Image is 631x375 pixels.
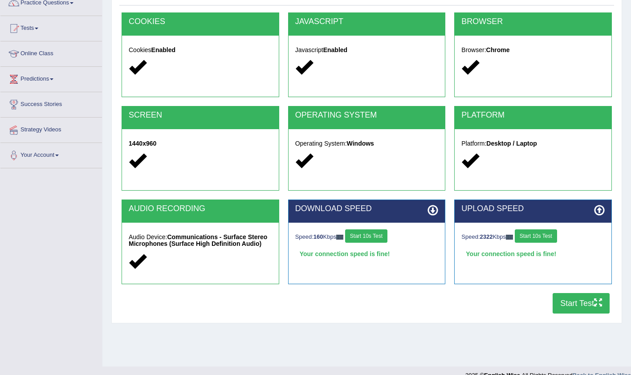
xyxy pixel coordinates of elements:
h5: Javascript [295,47,439,53]
h2: COOKIES [129,17,272,26]
h2: DOWNLOAD SPEED [295,204,439,213]
img: ajax-loader-fb-connection.gif [506,235,513,240]
h5: Operating System: [295,140,439,147]
h2: SCREEN [129,111,272,120]
h5: Browser: [461,47,605,53]
div: Your connection speed is fine! [461,247,605,261]
h2: AUDIO RECORDING [129,204,272,213]
strong: 160 [313,233,323,240]
button: Start 10s Test [515,229,557,243]
strong: Communications - Surface Stereo Microphones (Surface High Definition Audio) [129,233,267,247]
div: Your connection speed is fine! [295,247,439,261]
button: Start Test [553,293,610,314]
strong: Enabled [323,46,347,53]
h5: Platform: [461,140,605,147]
a: Strategy Videos [0,118,102,140]
h5: Audio Device: [129,234,272,248]
img: ajax-loader-fb-connection.gif [336,235,343,240]
h2: UPLOAD SPEED [461,204,605,213]
div: Speed: Kbps [295,229,439,245]
h2: OPERATING SYSTEM [295,111,439,120]
strong: 1440x960 [129,140,156,147]
a: Your Account [0,143,102,165]
strong: Enabled [151,46,175,53]
button: Start 10s Test [345,229,387,243]
div: Speed: Kbps [461,229,605,245]
strong: Desktop / Laptop [486,140,537,147]
h5: Cookies [129,47,272,53]
a: Online Class [0,41,102,64]
strong: 2322 [480,233,493,240]
strong: Chrome [486,46,510,53]
h2: JAVASCRIPT [295,17,439,26]
h2: BROWSER [461,17,605,26]
a: Success Stories [0,92,102,114]
h2: PLATFORM [461,111,605,120]
strong: Windows [347,140,374,147]
a: Tests [0,16,102,38]
a: Predictions [0,67,102,89]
